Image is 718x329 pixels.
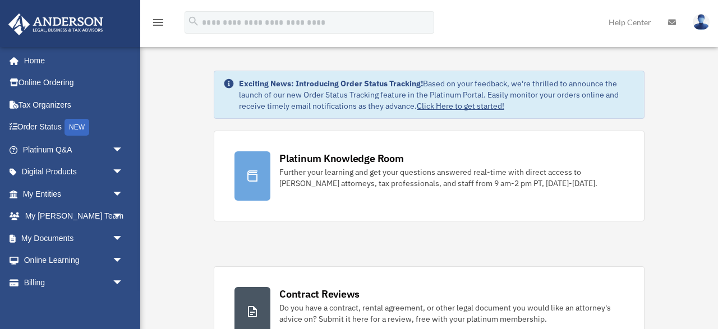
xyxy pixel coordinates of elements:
[8,116,140,139] a: Order StatusNEW
[8,249,140,272] a: Online Learningarrow_drop_down
[187,15,200,27] i: search
[8,138,140,161] a: Platinum Q&Aarrow_drop_down
[8,227,140,249] a: My Documentsarrow_drop_down
[112,249,135,272] span: arrow_drop_down
[8,271,140,294] a: Billingarrow_drop_down
[279,166,624,189] div: Further your learning and get your questions answered real-time with direct access to [PERSON_NAM...
[8,94,140,116] a: Tax Organizers
[112,227,135,250] span: arrow_drop_down
[112,205,135,228] span: arrow_drop_down
[112,138,135,161] span: arrow_drop_down
[279,151,404,165] div: Platinum Knowledge Room
[8,161,140,183] a: Digital Productsarrow_drop_down
[417,101,504,111] a: Click Here to get started!
[279,287,360,301] div: Contract Reviews
[151,16,165,29] i: menu
[112,161,135,184] span: arrow_drop_down
[112,183,135,206] span: arrow_drop_down
[8,205,140,228] a: My [PERSON_NAME] Teamarrow_drop_down
[8,183,140,205] a: My Entitiesarrow_drop_down
[279,302,624,325] div: Do you have a contract, rental agreement, or other legal document you would like an attorney's ad...
[8,72,140,94] a: Online Ordering
[239,78,635,112] div: Based on your feedback, we're thrilled to announce the launch of our new Order Status Tracking fe...
[151,20,165,29] a: menu
[214,131,645,221] a: Platinum Knowledge Room Further your learning and get your questions answered real-time with dire...
[65,119,89,136] div: NEW
[239,78,423,89] strong: Exciting News: Introducing Order Status Tracking!
[693,14,710,30] img: User Pic
[112,271,135,294] span: arrow_drop_down
[8,49,135,72] a: Home
[5,13,107,35] img: Anderson Advisors Platinum Portal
